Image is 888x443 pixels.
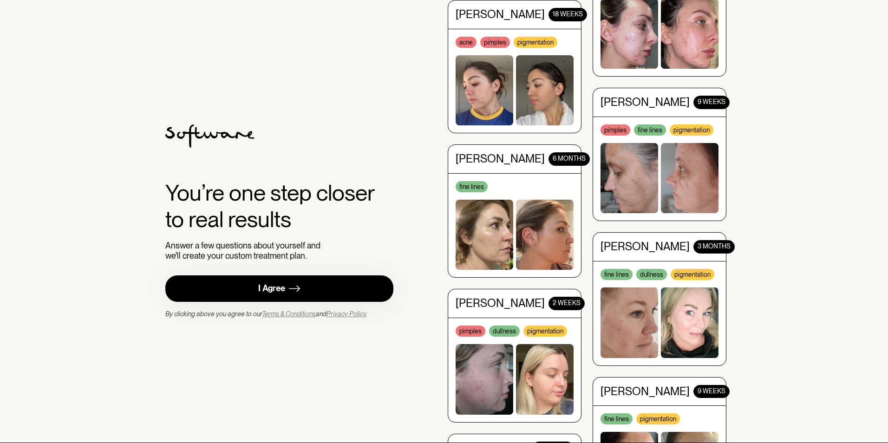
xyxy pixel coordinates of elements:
div: [PERSON_NAME] [601,382,690,396]
div: pigmentation [523,323,567,334]
div: dullness [636,267,667,278]
div: 9 WEEKS [693,93,730,107]
a: I Agree [165,275,393,302]
div: [PERSON_NAME] [456,6,545,19]
div: pigmentation [514,34,557,46]
div: dullness [489,323,520,334]
div: [PERSON_NAME] [456,294,545,308]
div: pigmentation [670,122,713,133]
div: fine lines [634,122,666,133]
div: [PERSON_NAME] [456,150,545,163]
div: 3 MONTHS [693,238,735,251]
div: pimples [601,122,630,133]
div: [PERSON_NAME] [601,93,690,107]
div: 9 WEEKS [693,382,730,396]
div: pimples [480,34,510,46]
div: pigmentation [671,267,714,278]
a: Privacy Policy [326,310,366,318]
div: 18 WEEKS [548,6,587,19]
div: 2 WEEKS [548,294,585,308]
div: [PERSON_NAME] [601,238,690,251]
div: acne [456,34,477,46]
div: Answer a few questions about yourself and we'll create your custom treatment plan. [165,241,325,261]
div: pigmentation [636,411,680,422]
div: I Agree [258,283,285,294]
div: fine lines [601,267,633,278]
div: fine lines [456,179,488,190]
div: pimples [456,323,485,334]
div: fine lines [601,411,633,422]
div: By clicking above you agree to our and . [165,309,367,319]
a: Terms & Conditions [262,310,316,318]
div: 6 months [548,150,590,163]
div: You’re one step closer to real results [165,180,393,233]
